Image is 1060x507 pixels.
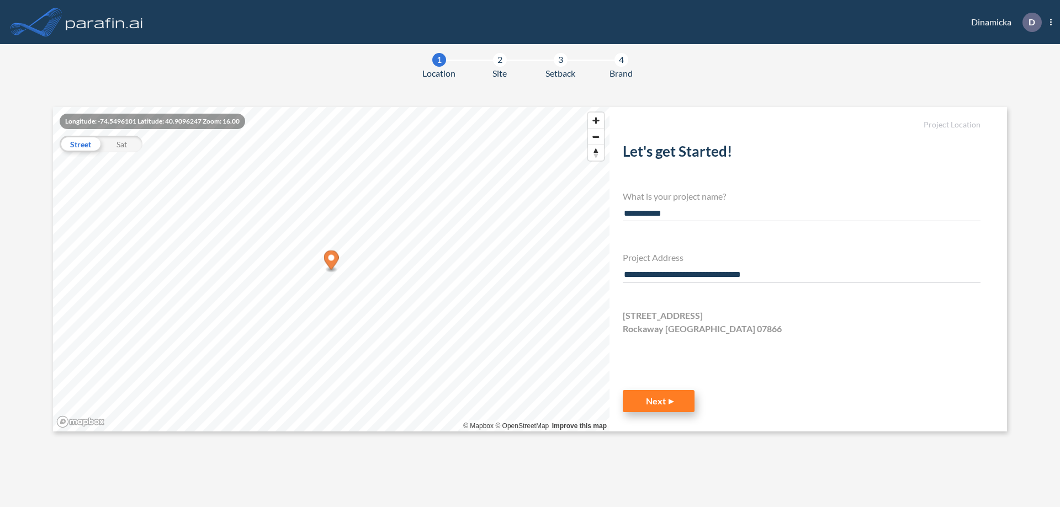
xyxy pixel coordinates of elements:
[554,53,568,67] div: 3
[53,107,609,431] canvas: Map
[588,145,604,161] button: Reset bearing to north
[623,191,981,201] h4: What is your project name?
[623,252,981,263] h4: Project Address
[588,113,604,129] button: Zoom in
[495,422,549,430] a: OpenStreetMap
[432,53,446,67] div: 1
[614,53,628,67] div: 4
[623,390,695,412] button: Next
[324,250,339,273] div: Map marker
[493,53,507,67] div: 2
[101,136,142,152] div: Sat
[623,309,703,322] span: [STREET_ADDRESS]
[60,136,101,152] div: Street
[623,143,981,164] h2: Let's get Started!
[60,114,245,129] div: Longitude: -74.5496101 Latitude: 40.9096247 Zoom: 16.00
[56,415,105,428] a: Mapbox homepage
[63,11,145,33] img: logo
[492,67,507,80] span: Site
[609,67,633,80] span: Brand
[623,120,981,130] h5: Project Location
[955,13,1052,32] div: Dinamicka
[623,322,782,335] span: Rockaway [GEOGRAPHIC_DATA] 07866
[463,422,494,430] a: Mapbox
[588,129,604,145] button: Zoom out
[1029,17,1035,27] p: D
[545,67,575,80] span: Setback
[422,67,455,80] span: Location
[552,422,607,430] a: Improve this map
